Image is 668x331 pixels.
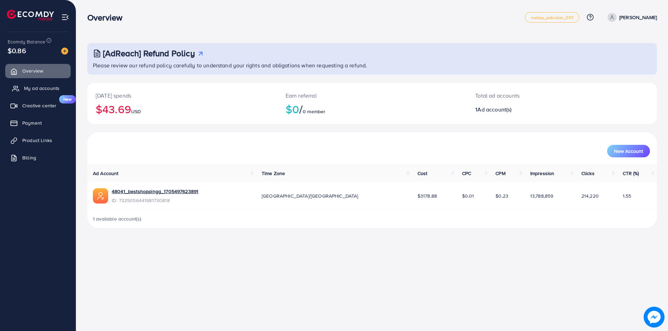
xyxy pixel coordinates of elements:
[581,192,599,199] span: 214,220
[605,13,657,22] a: [PERSON_NAME]
[112,188,198,195] a: 48041_bestshoppingg_1705497623891
[417,192,437,199] span: $3178.88
[93,170,119,177] span: Ad Account
[614,149,643,154] span: New Account
[112,197,198,204] span: ID: 7325056441981730818
[96,91,269,100] p: [DATE] spends
[644,307,665,328] img: image
[607,145,650,157] button: New Account
[531,15,573,20] span: metap_pakistan_001
[61,13,69,21] img: menu
[103,48,195,58] h3: [AdReach] Refund Policy
[5,133,71,147] a: Product Links
[262,192,358,199] span: [GEOGRAPHIC_DATA]/[GEOGRAPHIC_DATA]
[5,99,71,113] a: Creative centerNew
[96,102,269,116] h2: $43.69
[24,85,59,92] span: My ad accounts
[417,170,428,177] span: Cost
[495,170,505,177] span: CPM
[22,137,52,144] span: Product Links
[462,170,471,177] span: CPC
[530,170,555,177] span: Impression
[286,91,459,100] p: Earn referral
[5,81,71,95] a: My ad accounts
[93,61,653,69] p: Please review our refund policy carefully to understand your rights and obligations when requesti...
[61,48,68,55] img: image
[303,108,325,115] span: 0 member
[623,192,631,199] span: 1.55
[286,102,459,116] h2: $0
[59,95,76,104] span: New
[581,170,595,177] span: Clicks
[93,215,142,222] span: 1 available account(s)
[525,12,579,23] a: metap_pakistan_001
[475,106,601,113] h2: 1
[477,106,511,113] span: Ad account(s)
[87,13,128,23] h3: Overview
[5,151,71,165] a: Billing
[8,45,26,56] span: $0.86
[22,119,42,126] span: Payment
[262,170,285,177] span: Time Zone
[5,116,71,130] a: Payment
[495,192,508,199] span: $0.23
[5,64,71,78] a: Overview
[22,154,36,161] span: Billing
[7,10,54,20] img: logo
[462,192,474,199] span: $0.01
[22,102,56,109] span: Creative center
[530,192,554,199] span: 13,788,859
[299,101,303,117] span: /
[8,38,45,45] span: Ecomdy Balance
[93,188,108,204] img: ic-ads-acc.e4c84228.svg
[623,170,639,177] span: CTR (%)
[475,91,601,100] p: Total ad accounts
[619,13,657,22] p: [PERSON_NAME]
[22,67,43,74] span: Overview
[131,108,141,115] span: USD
